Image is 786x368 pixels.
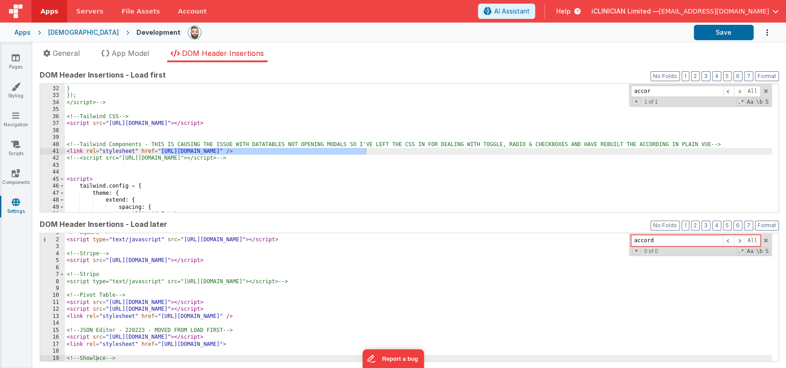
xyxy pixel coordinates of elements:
[723,71,731,81] button: 5
[40,292,65,299] div: 10
[631,86,723,97] input: Search for
[40,183,65,189] div: 46
[764,98,769,106] span: Search In Selection
[723,221,731,230] button: 5
[40,313,65,320] div: 13
[188,26,201,39] img: 338b8ff906eeea576da06f2fc7315c1b
[40,85,65,92] div: 32
[112,49,149,58] span: App Model
[40,271,65,278] div: 7
[746,247,754,255] span: CaseSensitive Search
[712,221,721,230] button: 4
[40,264,65,271] div: 6
[40,341,65,348] div: 17
[40,219,167,230] span: DOM Header Insertions - Load later
[14,28,31,37] div: Apps
[122,7,160,16] span: File Assets
[40,250,65,257] div: 4
[736,247,745,255] span: RegExp Search
[362,349,424,368] iframe: Marker.io feedback button
[48,28,119,37] div: [DEMOGRAPHIC_DATA]
[736,98,745,106] span: RegExp Search
[40,243,65,250] div: 3
[40,211,65,217] div: 50
[733,221,742,230] button: 6
[40,306,65,313] div: 12
[40,106,65,113] div: 35
[701,71,710,81] button: 3
[40,257,65,264] div: 5
[40,155,65,161] div: 42
[682,221,689,230] button: 1
[754,23,772,42] button: Options
[556,7,570,16] span: Help
[40,285,65,292] div: 9
[659,7,769,16] span: [EMAIL_ADDRESS][DOMAIN_NAME]
[40,113,65,120] div: 36
[744,221,753,230] button: 7
[40,197,65,203] div: 48
[478,4,535,19] button: AI Assistant
[755,98,763,106] span: Whole Word Search
[53,49,80,58] span: General
[40,120,65,127] div: 37
[40,92,65,99] div: 33
[691,71,700,81] button: 2
[136,28,181,37] div: Development
[641,248,661,254] span: 0 of 0
[40,348,65,354] div: 18
[40,278,65,285] div: 8
[744,71,753,81] button: 7
[744,86,760,97] span: Alt-Enter
[691,221,700,230] button: 2
[632,98,641,105] span: Toggel Replace mode
[40,169,65,175] div: 44
[746,98,754,106] span: CaseSensitive Search
[764,247,769,255] span: Search In Selection
[40,162,65,169] div: 43
[494,7,529,16] span: AI Assistant
[40,69,166,80] span: DOM Header Insertions - Load first
[40,141,65,148] div: 40
[40,229,65,236] div: 1
[40,99,65,106] div: 34
[650,221,680,230] button: No Folds
[40,299,65,306] div: 11
[76,7,103,16] span: Servers
[40,204,65,211] div: 49
[591,7,779,16] button: iCLINICIAN Limited — [EMAIL_ADDRESS][DOMAIN_NAME]
[40,190,65,197] div: 47
[591,7,659,16] span: iCLINICIAN Limited —
[182,49,264,58] span: DOM Header Insertions
[701,221,710,230] button: 3
[744,235,760,246] span: Alt-Enter
[632,247,641,254] span: Toggel Replace mode
[755,71,779,81] button: Format
[631,235,723,246] input: Search for
[40,127,65,134] div: 38
[41,7,58,16] span: Apps
[682,71,689,81] button: 1
[40,334,65,340] div: 16
[755,221,779,230] button: Format
[40,320,65,327] div: 14
[40,327,65,334] div: 15
[641,99,661,105] span: 1 of 1
[40,236,65,243] div: 2
[40,134,65,141] div: 39
[40,176,65,183] div: 45
[712,71,721,81] button: 4
[694,25,754,40] button: Save
[755,247,763,255] span: Whole Word Search
[733,71,742,81] button: 6
[650,71,680,81] button: No Folds
[40,355,65,362] div: 19
[40,148,65,155] div: 41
